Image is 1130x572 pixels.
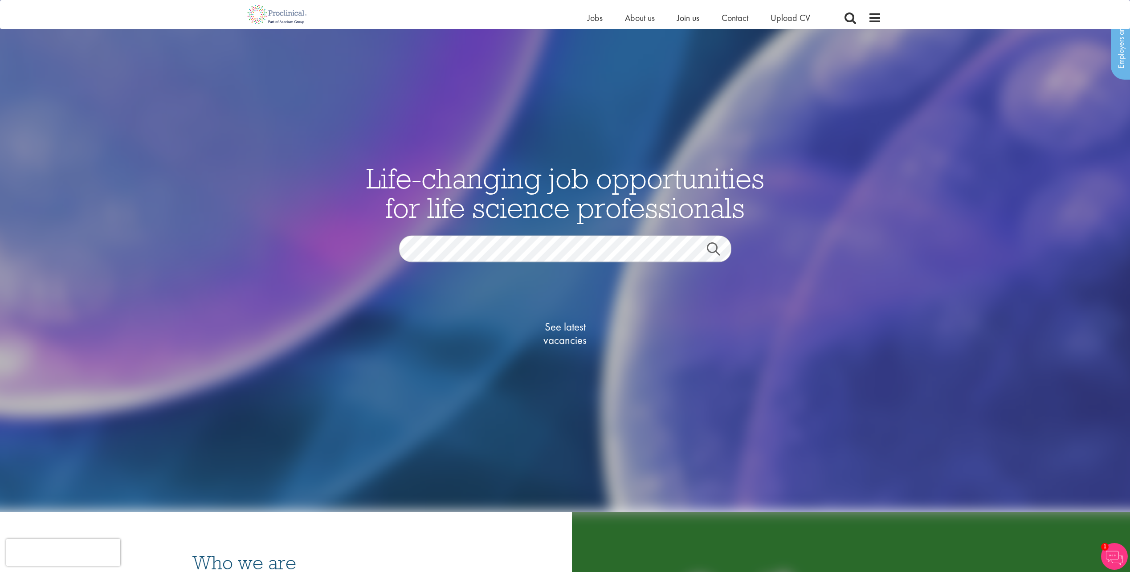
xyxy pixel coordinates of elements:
iframe: reCAPTCHA [6,539,120,566]
a: About us [625,12,655,24]
a: Jobs [587,12,603,24]
a: Join us [677,12,699,24]
a: See latestvacancies [521,285,610,383]
span: Life-changing job opportunities for life science professionals [366,160,764,225]
span: See latest vacancies [521,320,610,347]
a: Contact [722,12,748,24]
img: Chatbot [1101,543,1128,570]
span: 1 [1101,543,1109,551]
a: Job search submit button [700,242,738,260]
a: Upload CV [771,12,810,24]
